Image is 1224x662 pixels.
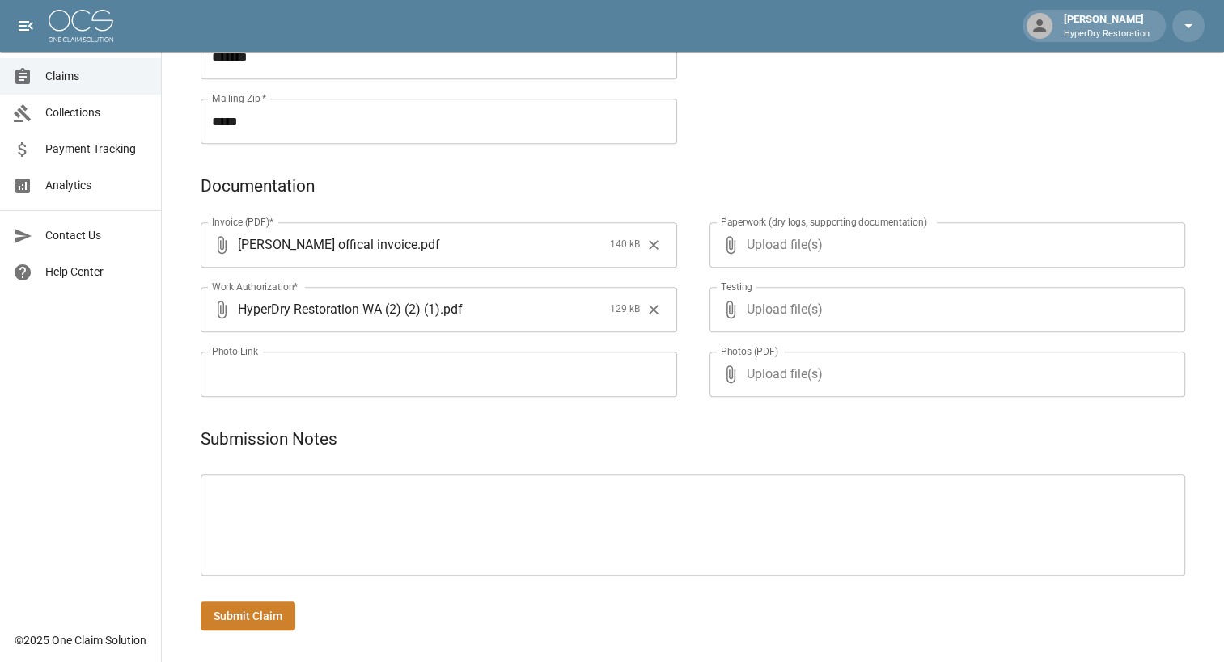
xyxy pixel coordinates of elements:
span: Payment Tracking [45,141,148,158]
label: Invoice (PDF)* [212,215,274,229]
span: . pdf [440,300,463,318]
span: . pdf [417,235,440,254]
span: 140 kB [610,237,640,253]
span: Upload file(s) [747,222,1142,268]
p: HyperDry Restoration [1064,27,1150,41]
label: Paperwork (dry logs, supporting documentation) [721,215,927,229]
label: Work Authorization* [212,280,299,293]
label: Photos (PDF) [721,344,778,358]
span: 129 kB [610,301,640,318]
label: Mailing Zip [212,91,267,105]
span: Upload file(s) [747,352,1142,397]
span: Collections [45,104,148,121]
span: Contact Us [45,227,148,244]
button: Submit Claim [201,601,295,631]
div: © 2025 One Claim Solution [15,632,146,648]
button: Clear [642,233,666,257]
span: HyperDry Restoration WA (2) (2) (1) [238,300,440,318]
div: [PERSON_NAME] [1057,11,1156,40]
span: Help Center [45,264,148,280]
span: Claims [45,68,148,85]
img: ocs-logo-white-transparent.png [49,10,113,42]
label: Testing [721,280,752,293]
span: Analytics [45,177,148,194]
label: Photo Link [212,344,258,358]
button: open drawer [10,10,42,42]
span: Upload file(s) [747,287,1142,332]
button: Clear [642,297,666,322]
span: [PERSON_NAME] offical invoice [238,235,417,254]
